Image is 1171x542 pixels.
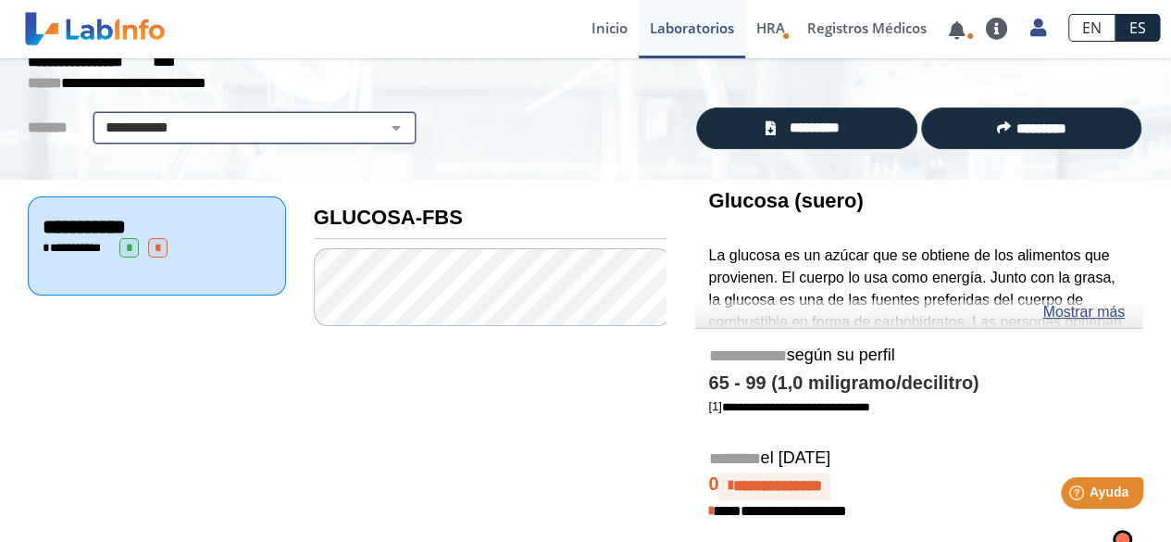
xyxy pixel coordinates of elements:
font: GLUCOSA-FBS [314,206,463,229]
iframe: Lanzador de widgets de ayuda [1006,470,1151,522]
font: EN [1082,18,1102,38]
font: Registros Médicos [807,19,927,37]
span: HRA [756,19,785,37]
font: [1] [708,399,721,413]
font: Laboratorios [650,19,734,37]
font: ES [1129,18,1146,38]
font: Inicio [592,19,628,37]
font: La glucosa es un azúcar que se obtiene de los alimentos que provienen. El cuerpo lo usa como ener... [708,247,1127,440]
font: el [DATE] [760,448,830,467]
font: según su perfil [786,346,894,364]
font: 0 [708,473,718,494]
font: 65 - 99 (1,0 miligramo/decilitro) [708,372,978,393]
font: Glucosa (suero) [708,189,863,212]
font: Mostrar más [1042,304,1125,320]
